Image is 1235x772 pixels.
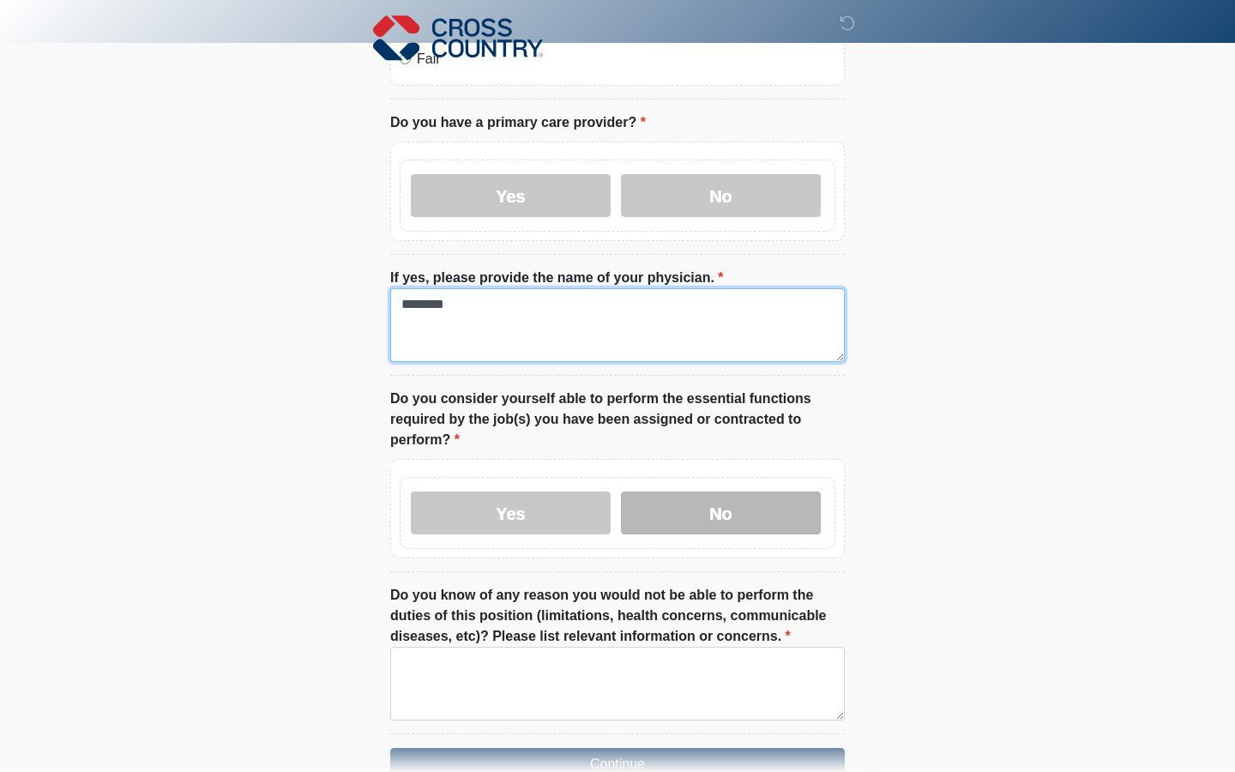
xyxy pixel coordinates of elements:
[390,585,845,647] label: Do you know of any reason you would not be able to perform the duties of this position (limitatio...
[373,13,543,63] img: Cross Country Logo
[390,268,724,288] label: If yes, please provide the name of your physician.
[411,174,611,217] label: Yes
[390,112,646,133] label: Do you have a primary care provider?
[411,492,611,534] label: Yes
[621,174,821,217] label: No
[621,492,821,534] label: No
[390,389,845,450] label: Do you consider yourself able to perform the essential functions required by the job(s) you have ...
